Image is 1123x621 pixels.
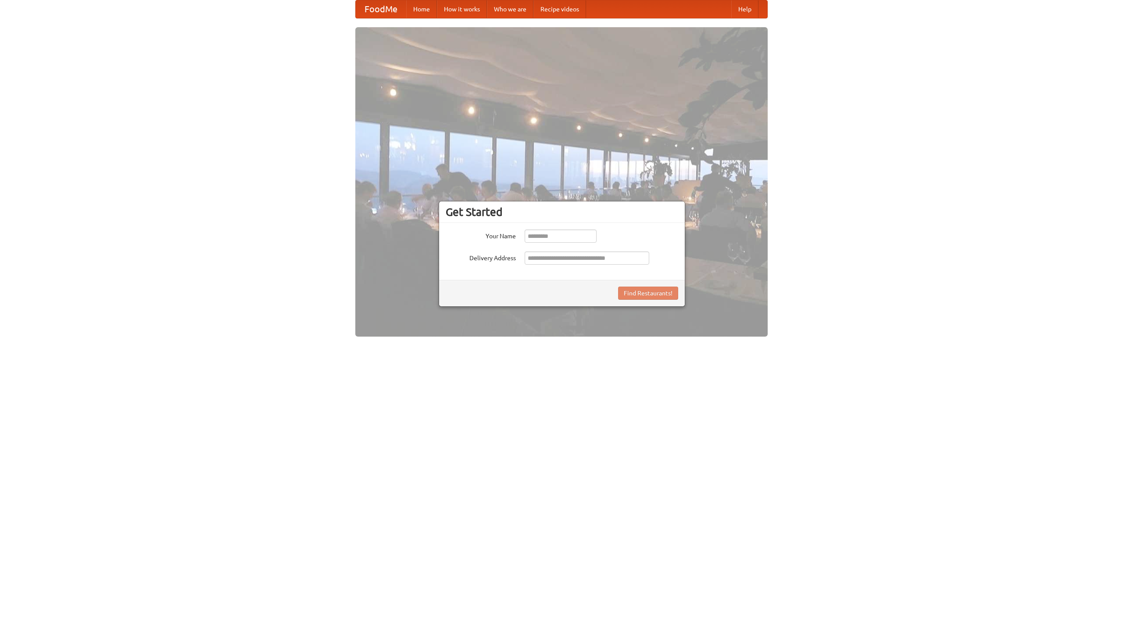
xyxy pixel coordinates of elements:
a: How it works [437,0,487,18]
label: Delivery Address [446,251,516,262]
a: FoodMe [356,0,406,18]
h3: Get Started [446,205,678,219]
a: Home [406,0,437,18]
button: Find Restaurants! [618,287,678,300]
a: Recipe videos [533,0,586,18]
a: Help [731,0,758,18]
label: Your Name [446,230,516,241]
a: Who we are [487,0,533,18]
